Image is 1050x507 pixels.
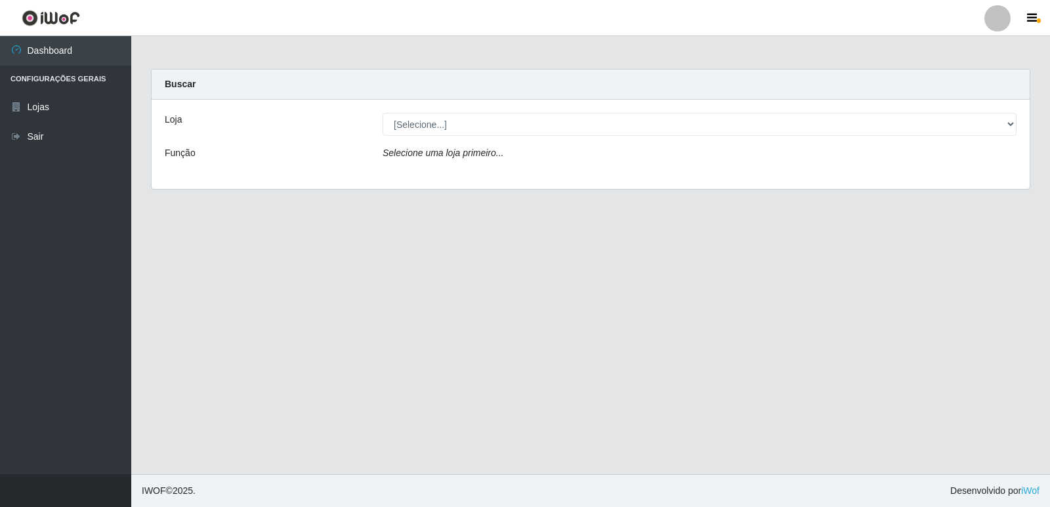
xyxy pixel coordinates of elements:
strong: Buscar [165,79,196,89]
a: iWof [1021,485,1039,496]
span: Desenvolvido por [950,484,1039,498]
i: Selecione uma loja primeiro... [383,148,503,158]
label: Loja [165,113,182,127]
span: © 2025 . [142,484,196,498]
label: Função [165,146,196,160]
img: CoreUI Logo [22,10,80,26]
span: IWOF [142,485,166,496]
